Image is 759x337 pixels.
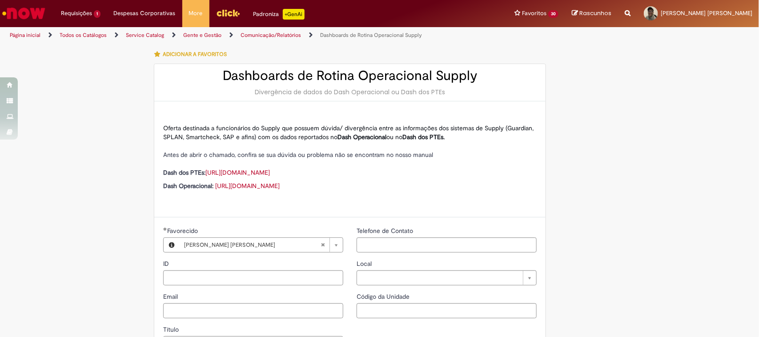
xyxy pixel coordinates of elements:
[184,238,321,252] span: [PERSON_NAME] [PERSON_NAME]
[163,227,167,231] span: Obrigatório Preenchido
[548,10,558,18] span: 30
[357,293,411,301] span: Código da Unidade
[163,168,205,177] strong: Dash dos PTEs:
[7,27,499,44] ul: Trilhas de página
[163,151,433,159] span: Antes de abrir o chamado, confira se sua dúvida ou problema não se encontram no nosso manual
[163,124,534,141] span: Oferta destinada a funcionários do Supply que possuem dúvida/ divergência entre as informações do...
[163,293,180,301] span: Email
[163,68,537,83] h2: Dashboards de Rotina Operacional Supply
[357,237,537,253] input: Telefone de Contato
[163,270,343,285] input: ID
[579,9,611,17] span: Rascunhos
[357,303,537,318] input: Código da Unidade
[60,32,107,39] a: Todos os Catálogos
[205,168,270,177] a: [URL][DOMAIN_NAME]
[163,182,213,190] strong: Dash Operacional:
[114,9,176,18] span: Despesas Corporativas
[1,4,47,22] img: ServiceNow
[94,10,100,18] span: 1
[661,9,752,17] span: [PERSON_NAME] [PERSON_NAME]
[163,260,171,268] span: ID
[241,32,301,39] a: Comunicação/Relatórios
[283,9,305,20] p: +GenAi
[572,9,611,18] a: Rascunhos
[163,325,181,333] span: Título
[402,133,445,141] strong: Dash dos PTEs.
[215,182,280,190] a: [URL][DOMAIN_NAME]
[154,45,232,64] button: Adicionar a Favoritos
[253,9,305,20] div: Padroniza
[337,133,386,141] strong: Dash Operacional
[10,32,40,39] a: Página inicial
[522,9,546,18] span: Favoritos
[189,9,203,18] span: More
[180,238,343,252] a: [PERSON_NAME] [PERSON_NAME]Limpar campo Favorecido
[216,6,240,20] img: click_logo_yellow_360x200.png
[164,238,180,252] button: Favorecido, Visualizar este registro Lucas Ferreira Sant Ana
[357,260,373,268] span: Local
[357,227,415,235] span: Telefone de Contato
[163,303,343,318] input: Email
[167,227,200,235] span: Favorecido, Lucas Ferreira Sant Ana
[61,9,92,18] span: Requisições
[316,238,329,252] abbr: Limpar campo Favorecido
[320,32,422,39] a: Dashboards de Rotina Operacional Supply
[126,32,164,39] a: Service Catalog
[183,32,221,39] a: Gente e Gestão
[163,88,537,96] div: Divergência de dados do Dash Operacional ou Dash dos PTEs
[357,270,537,285] a: Limpar campo Local
[163,51,227,58] span: Adicionar a Favoritos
